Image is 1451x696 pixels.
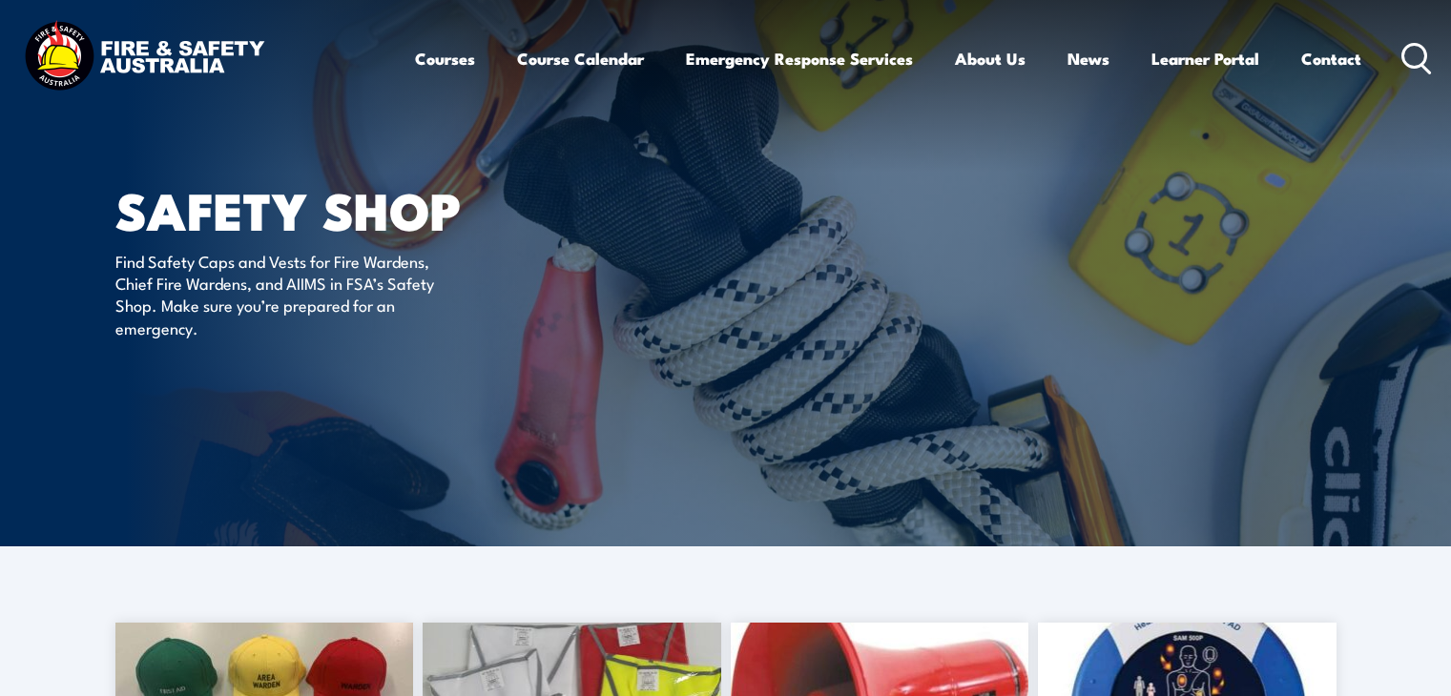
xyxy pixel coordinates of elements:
[115,187,587,232] h1: SAFETY SHOP
[115,250,464,339] p: Find Safety Caps and Vests for Fire Wardens, Chief Fire Wardens, and AIIMS in FSA’s Safety Shop. ...
[1151,33,1259,84] a: Learner Portal
[1068,33,1109,84] a: News
[517,33,644,84] a: Course Calendar
[1301,33,1361,84] a: Contact
[686,33,913,84] a: Emergency Response Services
[415,33,475,84] a: Courses
[955,33,1026,84] a: About Us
